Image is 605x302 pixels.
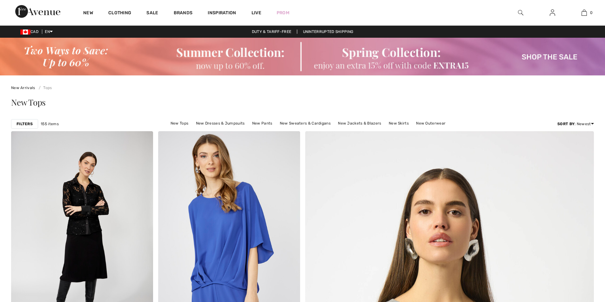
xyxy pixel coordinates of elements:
[249,119,276,127] a: New Pants
[17,121,33,127] strong: Filters
[20,29,30,35] img: Canadian Dollar
[386,119,412,127] a: New Skirts
[20,29,41,34] span: CAD
[557,121,594,127] div: : Newest
[550,9,555,16] img: My Info
[335,119,384,127] a: New Jackets & Blazers
[568,9,600,16] a: 0
[545,9,560,17] a: Sign In
[581,9,587,16] img: My Bag
[557,122,575,126] strong: Sort By
[518,9,523,16] img: search the website
[277,119,334,127] a: New Sweaters & Cardigans
[590,10,593,16] span: 0
[193,119,248,127] a: New Dresses & Jumpsuits
[564,254,599,270] iframe: Opens a widget where you can find more information
[252,10,261,16] a: Live
[36,86,52,90] a: Tops
[15,5,60,18] img: 1ère Avenue
[11,97,46,108] span: New Tops
[174,10,193,17] a: Brands
[11,86,35,90] a: New Arrivals
[208,10,236,17] span: Inspiration
[45,29,53,34] span: EN
[277,10,289,16] a: Prom
[41,121,59,127] span: 155 items
[146,10,158,17] a: Sale
[413,119,449,127] a: New Outerwear
[167,119,192,127] a: New Tops
[108,10,131,17] a: Clothing
[83,10,93,17] a: New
